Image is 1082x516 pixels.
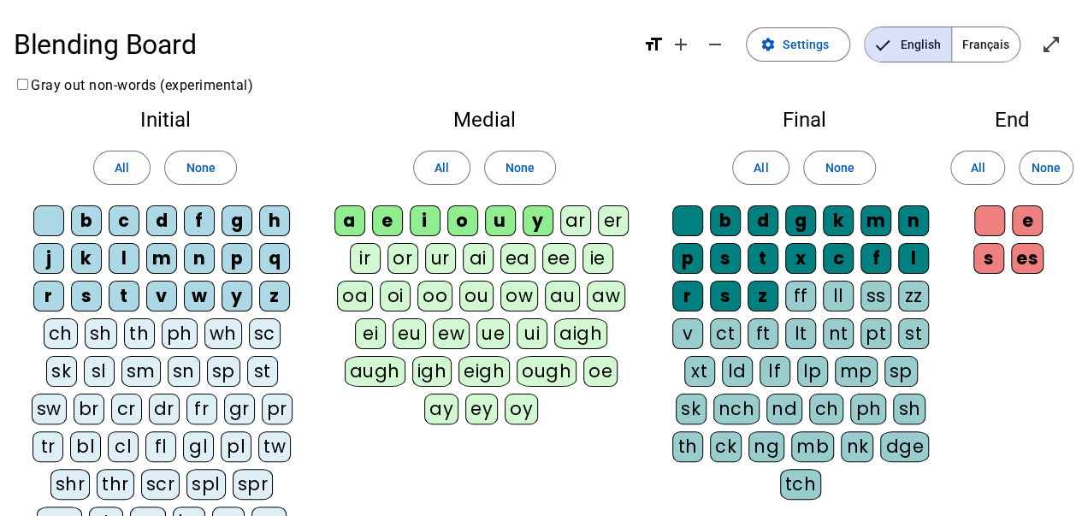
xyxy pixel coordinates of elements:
[380,281,411,311] div: oi
[705,34,725,55] mat-icon: remove
[186,469,226,500] div: spl
[111,394,142,424] div: cr
[247,356,278,387] div: st
[823,243,854,274] div: c
[168,356,200,387] div: sn
[141,469,180,500] div: scr
[350,243,381,274] div: ir
[50,469,91,500] div: shr
[33,281,64,311] div: r
[458,356,510,387] div: eigh
[1041,34,1061,55] mat-icon: open_in_full
[893,394,925,424] div: sh
[164,151,236,185] button: None
[760,356,790,387] div: lf
[222,281,252,311] div: y
[259,205,290,236] div: h
[898,318,929,349] div: st
[748,243,778,274] div: t
[186,157,215,178] span: None
[71,205,102,236] div: b
[459,281,494,311] div: ou
[424,394,458,424] div: ay
[746,27,850,62] button: Settings
[713,394,760,424] div: nch
[506,157,535,178] span: None
[224,394,255,424] div: gr
[760,37,776,52] mat-icon: settings
[146,205,177,236] div: d
[950,151,1005,185] button: All
[500,281,538,311] div: ow
[115,157,129,178] span: All
[560,205,591,236] div: ar
[184,205,215,236] div: f
[204,318,242,349] div: wh
[46,356,77,387] div: sk
[183,431,214,462] div: gl
[864,27,1020,62] mat-button-toggle-group: Language selection
[71,243,102,274] div: k
[222,243,252,274] div: p
[780,469,822,500] div: tch
[785,281,816,311] div: ff
[865,27,951,62] span: English
[825,157,854,178] span: None
[587,281,625,311] div: aw
[97,469,134,500] div: thr
[766,394,802,424] div: nd
[860,281,891,311] div: ss
[146,281,177,311] div: v
[523,205,553,236] div: y
[14,17,630,72] h1: Blending Board
[162,318,198,349] div: ph
[952,27,1020,62] span: Français
[672,431,703,462] div: th
[355,318,386,349] div: ei
[393,318,426,349] div: eu
[797,356,828,387] div: lp
[345,356,405,387] div: augh
[598,205,629,236] div: er
[880,431,929,462] div: dge
[722,356,753,387] div: ld
[860,205,891,236] div: m
[186,394,217,424] div: fr
[748,318,778,349] div: ft
[258,431,291,462] div: tw
[860,318,891,349] div: pt
[517,356,576,387] div: ough
[710,431,742,462] div: ck
[109,243,139,274] div: l
[884,356,918,387] div: sp
[417,281,452,311] div: oo
[71,281,102,311] div: s
[583,356,618,387] div: oe
[109,205,139,236] div: c
[433,318,470,349] div: ew
[754,157,768,178] span: All
[330,110,639,130] h2: Medial
[233,469,274,500] div: spr
[732,151,789,185] button: All
[666,110,942,130] h2: Final
[121,356,161,387] div: sm
[748,205,778,236] div: d
[1032,157,1061,178] span: None
[184,243,215,274] div: n
[554,318,607,349] div: aigh
[898,281,929,311] div: zz
[860,243,891,274] div: f
[259,243,290,274] div: q
[1011,243,1044,274] div: es
[27,110,303,130] h2: Initial
[823,281,854,311] div: ll
[545,281,580,311] div: au
[748,431,784,462] div: ng
[184,281,215,311] div: w
[387,243,418,274] div: or
[74,394,104,424] div: br
[372,205,403,236] div: e
[425,243,456,274] div: ur
[463,243,494,274] div: ai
